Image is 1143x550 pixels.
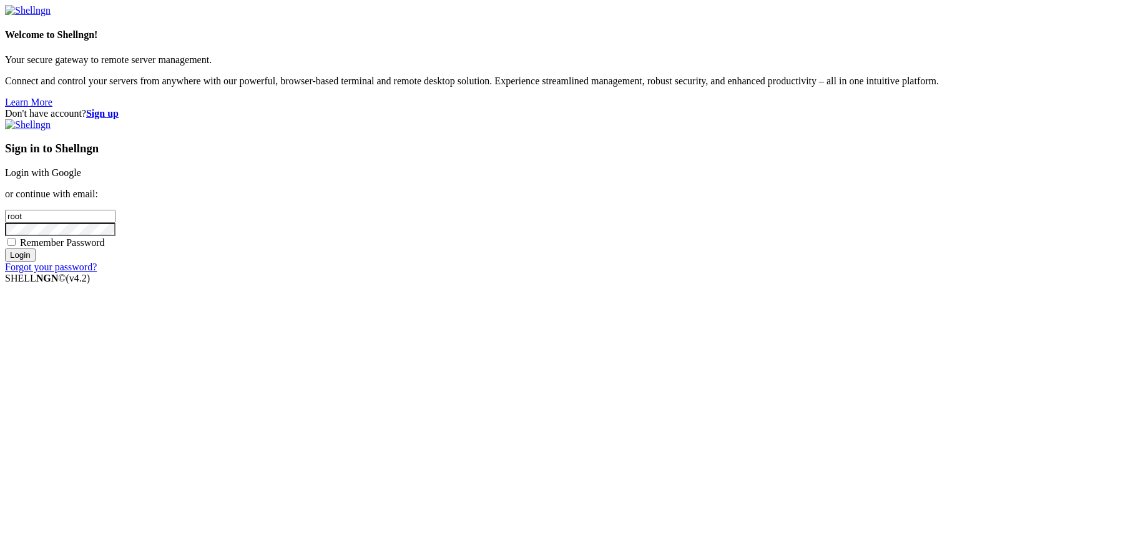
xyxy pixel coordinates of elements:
[7,238,16,246] input: Remember Password
[5,29,1138,41] h4: Welcome to Shellngn!
[5,248,36,262] input: Login
[5,97,52,107] a: Learn More
[5,273,90,283] span: SHELL ©
[5,189,1138,200] p: or continue with email:
[5,119,51,130] img: Shellngn
[5,262,97,272] a: Forgot your password?
[5,142,1138,155] h3: Sign in to Shellngn
[5,167,81,178] a: Login with Google
[20,237,105,248] span: Remember Password
[66,273,91,283] span: 4.2.0
[5,108,1138,119] div: Don't have account?
[36,273,59,283] b: NGN
[5,54,1138,66] p: Your secure gateway to remote server management.
[5,210,115,223] input: Email address
[5,76,1138,87] p: Connect and control your servers from anywhere with our powerful, browser-based terminal and remo...
[86,108,119,119] a: Sign up
[5,5,51,16] img: Shellngn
